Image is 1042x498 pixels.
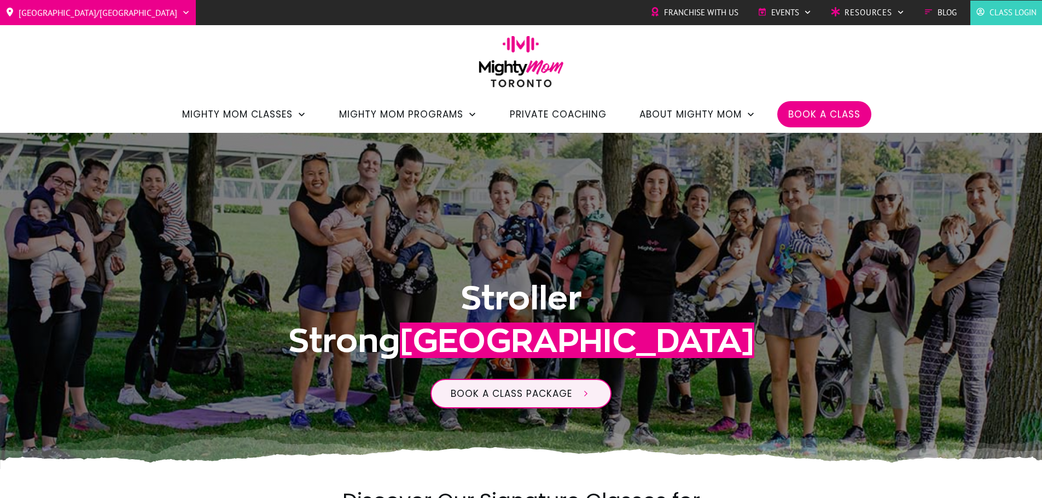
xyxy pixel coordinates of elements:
[226,277,816,362] h1: Stroller Strong
[430,379,612,408] a: Book a class package
[788,105,860,124] a: Book a Class
[771,4,799,21] span: Events
[924,4,957,21] a: Blog
[650,4,738,21] a: Franchise with Us
[182,105,293,124] span: Mighty Mom Classes
[989,4,1037,21] span: Class Login
[639,105,742,124] span: About Mighty Mom
[639,105,755,124] a: About Mighty Mom
[845,4,892,21] span: Resources
[510,105,607,124] a: Private Coaching
[451,387,572,400] span: Book a class package
[182,105,306,124] a: Mighty Mom Classes
[831,4,905,21] a: Resources
[19,4,177,21] span: [GEOGRAPHIC_DATA]/[GEOGRAPHIC_DATA]
[976,4,1037,21] a: Class Login
[473,36,569,95] img: mightymom-logo-toronto
[664,4,738,21] span: Franchise with Us
[758,4,812,21] a: Events
[339,105,463,124] span: Mighty Mom Programs
[400,323,754,358] span: [GEOGRAPHIC_DATA]
[938,4,957,21] span: Blog
[5,4,190,21] a: [GEOGRAPHIC_DATA]/[GEOGRAPHIC_DATA]
[339,105,477,124] a: Mighty Mom Programs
